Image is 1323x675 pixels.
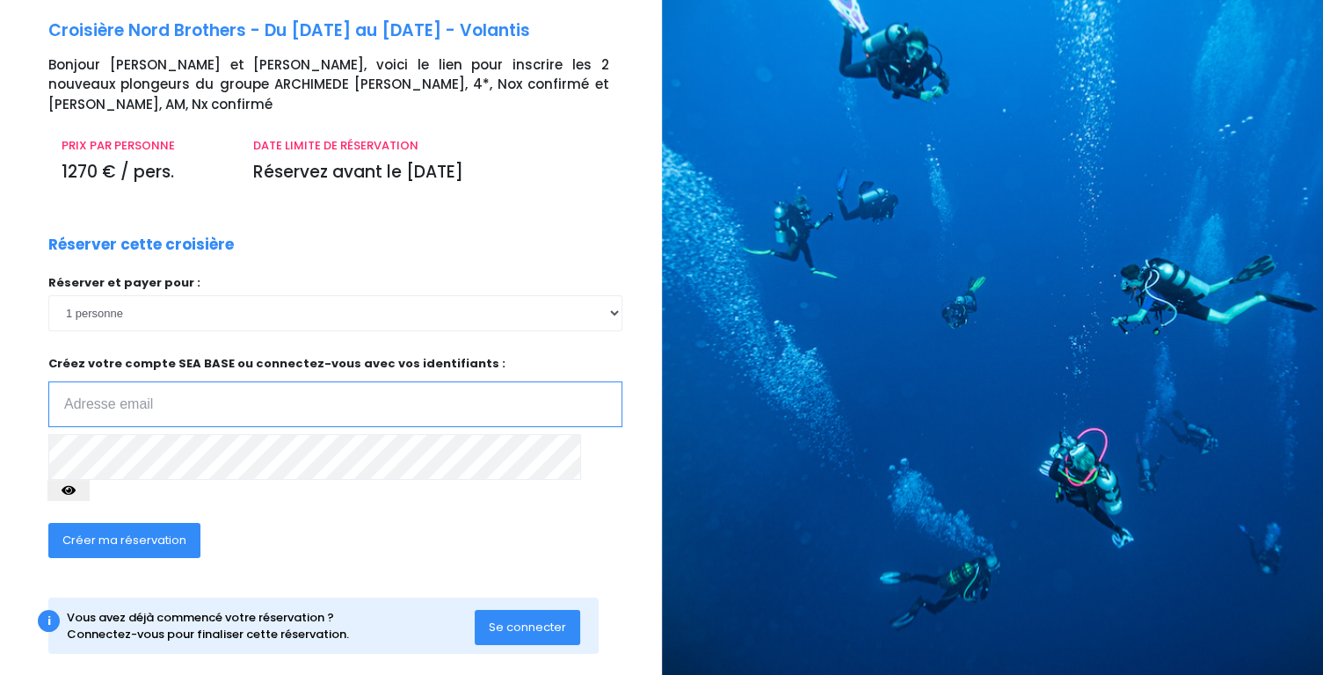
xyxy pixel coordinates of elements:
p: Réserver cette croisière [48,234,234,257]
p: Réserver et payer pour : [48,274,622,292]
p: DATE LIMITE DE RÉSERVATION [252,137,608,155]
div: i [38,610,60,632]
input: Adresse email [48,381,622,427]
p: 1270 € / pers. [62,160,226,185]
p: Croisière Nord Brothers - Du [DATE] au [DATE] - Volantis [48,18,649,44]
p: Bonjour [PERSON_NAME] et [PERSON_NAME], voici le lien pour inscrire les 2 nouveaux plongeurs du g... [48,55,649,115]
p: Réservez avant le [DATE] [252,160,608,185]
p: Créez votre compte SEA BASE ou connectez-vous avec vos identifiants : [48,355,622,428]
div: Vous avez déjà commencé votre réservation ? Connectez-vous pour finaliser cette réservation. [67,609,476,643]
button: Créer ma réservation [48,523,200,558]
p: PRIX PAR PERSONNE [62,137,226,155]
span: Créer ma réservation [62,532,186,548]
button: Se connecter [475,610,580,645]
a: Se connecter [475,619,580,634]
span: Se connecter [489,619,566,635]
